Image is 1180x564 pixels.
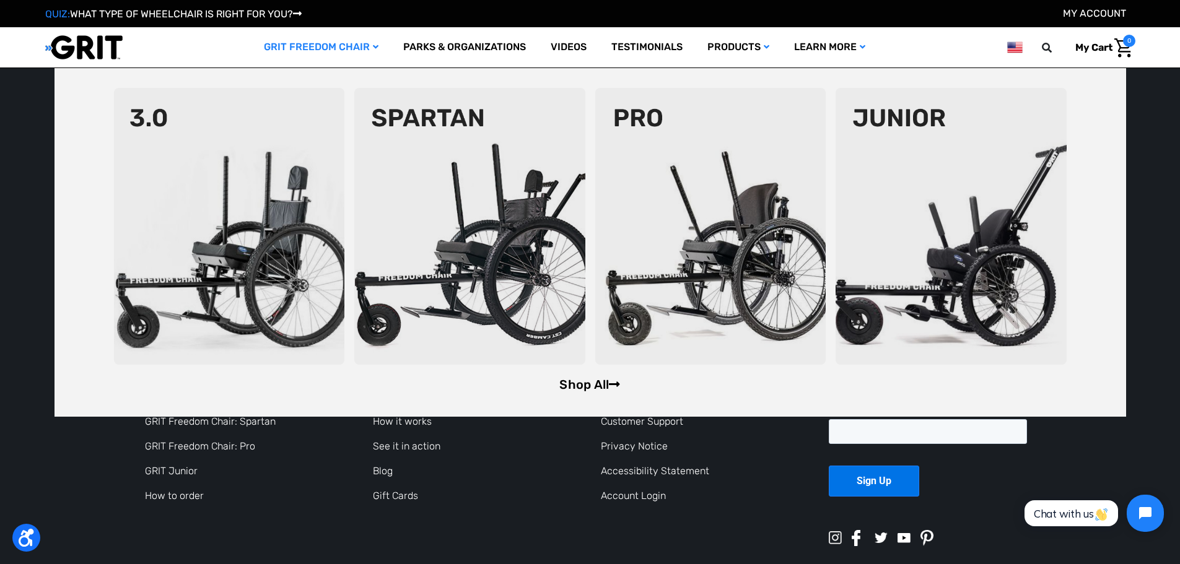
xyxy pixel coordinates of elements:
img: GRIT All-Terrain Wheelchair and Mobility Equipment [45,35,123,60]
span: My Cart [1075,41,1112,53]
iframe: Form 0 [829,404,1034,518]
a: Learn More [782,27,878,67]
img: youtube [898,533,911,543]
img: twitter [875,532,888,543]
img: us.png [1007,40,1022,55]
a: GRIT Freedom Chair: Spartan [145,415,276,427]
img: pro-chair.png [595,88,826,365]
a: Account Login [601,490,666,501]
a: Parks & Organizations [391,27,538,67]
input: Search [1047,35,1066,61]
a: How it works [373,415,432,427]
a: Blog [373,465,393,477]
a: Privacy Notice [601,440,668,452]
a: Testimonials [599,27,695,67]
img: junior-chair.png [836,88,1067,365]
span: QUIZ: [45,8,70,20]
span: Phone Number [208,51,274,63]
a: QUIZ:WHAT TYPE OF WHEELCHAIR IS RIGHT FOR YOU? [45,8,302,20]
span: 0 [1123,35,1135,47]
a: GRIT Freedom Chair [251,27,391,67]
a: Gift Cards [373,490,418,501]
img: 3point0.png [114,88,345,365]
img: pinterest [920,530,933,546]
a: Cart with 0 items [1066,35,1135,61]
a: Videos [538,27,599,67]
a: GRIT Junior [145,465,198,477]
a: GRIT Freedom Chair: Pro [145,440,255,452]
a: See it in action [373,440,440,452]
a: Customer Support [601,415,683,427]
a: Accessibility Statement [601,465,709,477]
img: instagram [829,531,842,544]
a: Products [695,27,782,67]
img: facebook [852,530,861,546]
img: spartan2.png [354,88,585,365]
img: Cart [1114,38,1132,58]
a: Account [1063,7,1126,19]
a: Shop All [559,377,620,392]
iframe: Tidio Chat [1011,484,1174,542]
a: How to order [145,490,204,501]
